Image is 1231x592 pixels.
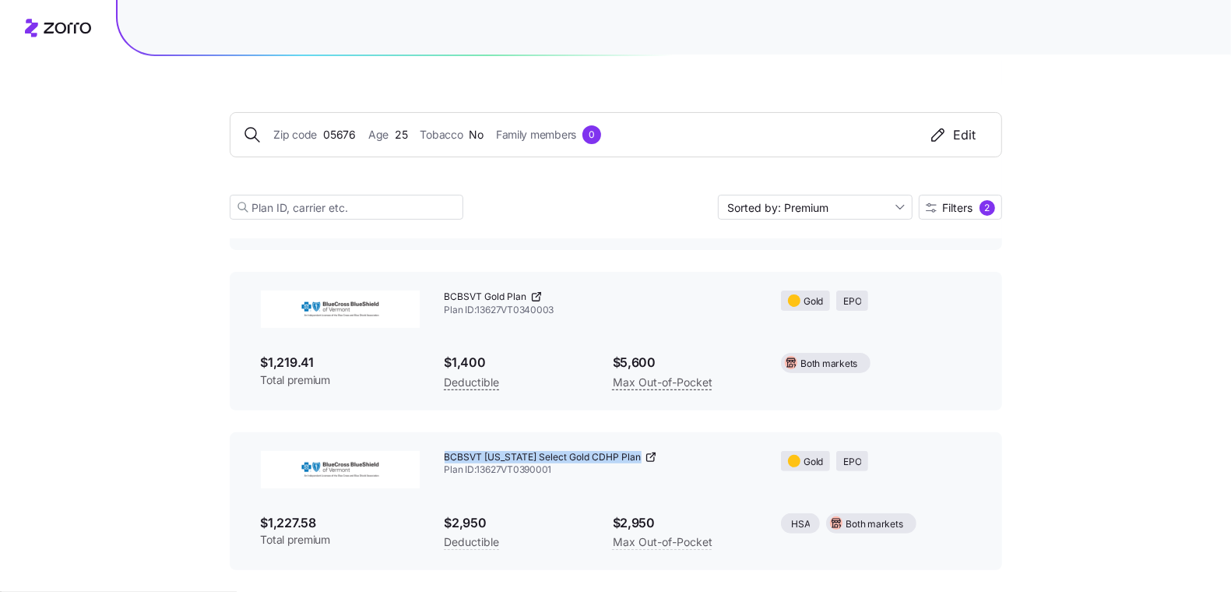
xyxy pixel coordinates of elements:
[445,451,642,464] span: BCBSVT [US_STATE] Select Gold CDHP Plan
[919,195,1002,220] button: Filters2
[929,125,976,144] div: Edit
[613,353,756,372] span: $5,600
[843,294,861,309] span: EPO
[445,533,500,551] span: Deductible
[261,353,420,372] span: $1,219.41
[800,357,857,372] span: Both markets
[843,455,861,470] span: EPO
[420,126,463,143] span: Tobacco
[261,372,420,388] span: Total premium
[445,353,588,372] span: $1,400
[804,294,823,309] span: Gold
[445,373,500,392] span: Deductible
[445,463,757,477] span: Plan ID: 13627VT0390001
[368,126,389,143] span: Age
[613,533,712,551] span: Max Out-of-Pocket
[261,451,420,488] img: BlueCross BlueShield of Vermont
[395,126,407,143] span: 25
[613,513,756,533] span: $2,950
[445,291,527,304] span: BCBSVT Gold Plan
[274,126,318,143] span: Zip code
[943,203,973,213] span: Filters
[470,126,484,143] span: No
[445,513,588,533] span: $2,950
[261,532,420,548] span: Total premium
[230,195,463,220] input: Plan ID, carrier etc.
[261,513,420,533] span: $1,227.58
[718,195,913,220] input: Sort by
[980,200,995,216] div: 2
[445,304,757,317] span: Plan ID: 13627VT0340003
[791,517,810,532] span: HSA
[916,125,989,144] button: Edit
[846,517,902,532] span: Both markets
[323,126,356,143] span: 05676
[582,125,601,144] div: 0
[804,455,823,470] span: Gold
[261,291,420,328] img: BlueCross BlueShield of Vermont
[613,373,712,392] span: Max Out-of-Pocket
[496,126,576,143] span: Family members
